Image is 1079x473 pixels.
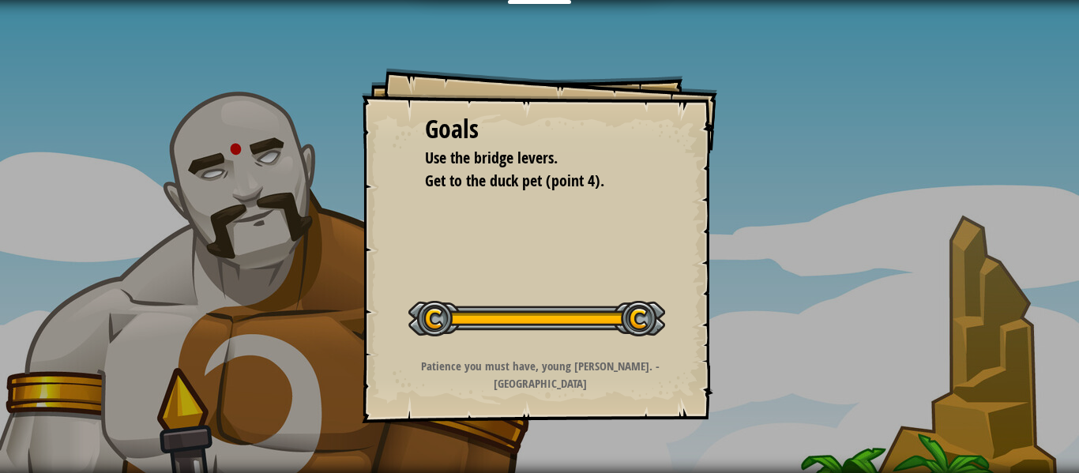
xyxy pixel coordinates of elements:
[425,170,604,191] span: Get to the duck pet (point 4).
[425,111,654,148] div: Goals
[421,358,660,391] strong: Patience you must have, young [PERSON_NAME]. - [GEOGRAPHIC_DATA]
[425,147,558,168] span: Use the bridge levers.
[405,170,650,193] li: Get to the duck pet (point 4).
[405,147,650,170] li: Use the bridge levers.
